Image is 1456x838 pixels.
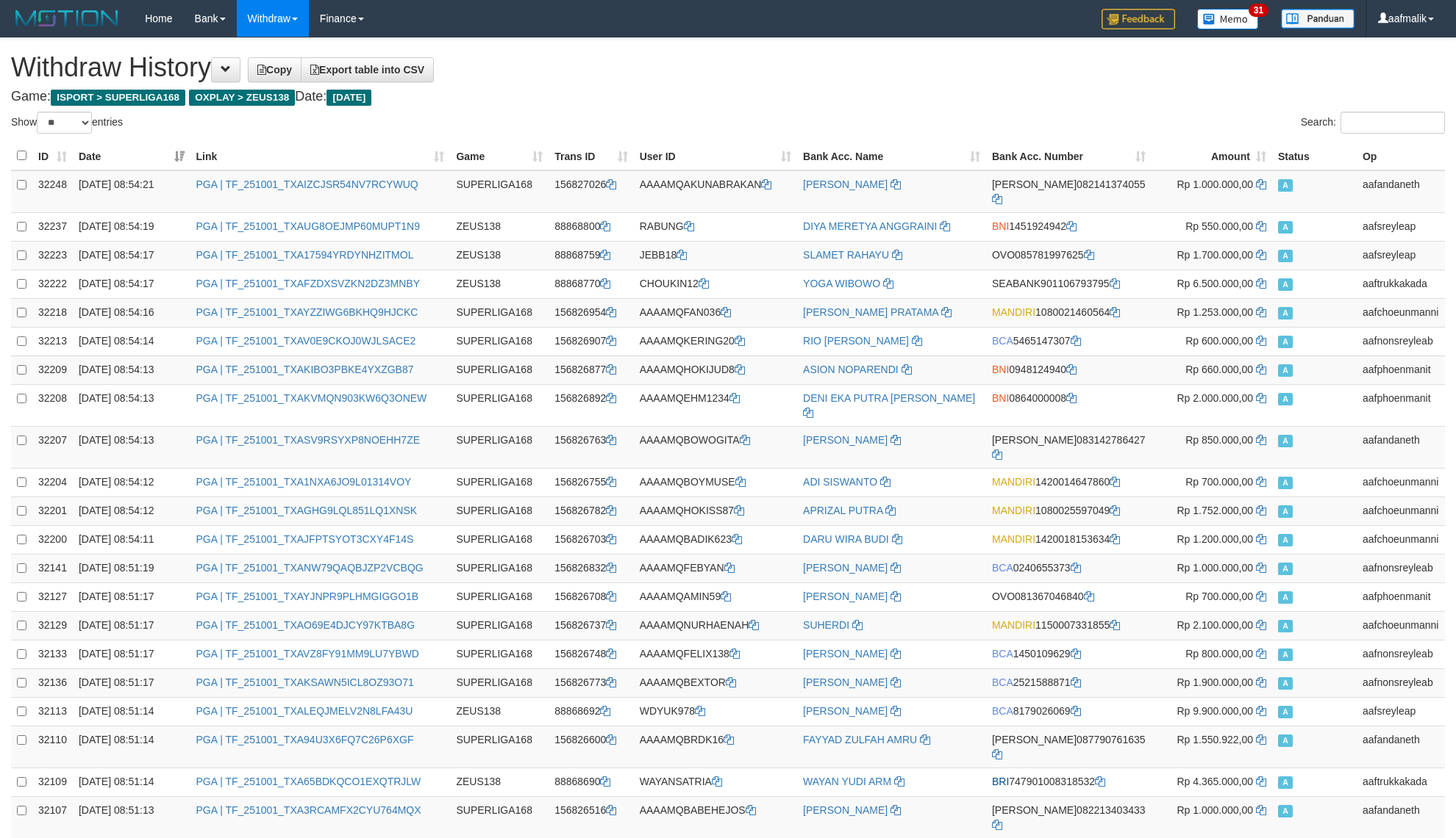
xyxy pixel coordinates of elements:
span: BCA [992,562,1013,574]
span: Approved - Marked by aafphoenmanit [1278,393,1293,405]
td: 081367046840 [986,582,1152,611]
td: aafphoenmanit [1357,582,1445,611]
td: ZEUS138 [450,212,549,241]
td: 1080021460564 [986,298,1152,327]
span: Rp 1.700.000,00 [1177,249,1253,261]
td: 083142786427 [986,426,1152,468]
span: Approved - Marked by aafphoenmanit [1278,364,1293,377]
td: [DATE] 08:51:17 [73,640,190,668]
td: aafphoenmanit [1357,355,1445,384]
span: Copy [257,64,292,76]
span: Rp 1.200.000,00 [1177,533,1253,545]
td: [DATE] 08:51:14 [73,767,190,796]
th: Status [1272,142,1357,170]
a: PGA | TF_251001_TXAJFPTSYOT3CXY4F14S [196,533,414,545]
td: [DATE] 08:54:12 [73,468,190,496]
td: 32248 [32,170,73,213]
td: 88868800 [549,212,634,241]
td: 32107 [32,796,73,838]
td: 32129 [32,611,73,640]
span: ISPORT > SUPERLIGA168 [51,90,185,106]
span: Rp 1.752.000,00 [1177,505,1253,516]
td: 32237 [32,212,73,241]
td: 0864000008 [986,384,1152,426]
input: Search: [1341,112,1445,134]
td: 32218 [32,298,73,327]
td: AAAAMQKERING20 [634,327,797,355]
td: 082141374055 [986,170,1152,213]
span: Approved - Marked by aafnonsreyleab [1278,649,1293,661]
span: Approved - Marked by aafandaneth [1278,734,1293,747]
td: CHOUKIN12 [634,270,797,298]
td: aafandaneth [1357,796,1445,838]
td: aafchoeunmanni [1357,611,1445,640]
td: SUPERLIGA168 [450,668,549,697]
td: 88868759 [549,241,634,270]
img: MOTION_logo.png [11,7,123,29]
td: 156826877 [549,355,634,384]
span: OVO [992,249,1015,261]
a: PGA | TF_251001_TXAO69E4DJCY97KTBA8G [196,619,415,631]
td: RABUNG [634,212,797,241]
td: aafsreyleap [1357,212,1445,241]
td: 156826954 [549,298,634,327]
td: aaftrukkakada [1357,270,1445,298]
td: SUPERLIGA168 [450,726,549,767]
th: Op [1357,142,1445,170]
span: OVO [992,590,1015,602]
a: SLAMET RAHAYU [803,249,889,261]
td: [DATE] 08:54:13 [73,426,190,468]
span: Rp 1.900.000,00 [1177,676,1253,688]
span: Approved - Marked by aafnonsreyleab [1278,336,1293,348]
td: 1451924942 [986,212,1152,241]
td: 085781997625 [986,241,1152,270]
td: 156826773 [549,668,634,697]
td: 32213 [32,327,73,355]
a: DARU WIRA BUDI [803,533,889,545]
td: 156827026 [549,170,634,213]
td: AAAAMQBABEHEJOS [634,796,797,838]
a: PGA | TF_251001_TXA94U3X6FQ7C26P6XGF [196,734,414,745]
td: 1450109629 [986,640,1152,668]
img: Button%20Memo.svg [1197,9,1259,29]
td: SUPERLIGA168 [450,355,549,384]
a: [PERSON_NAME] [803,434,888,446]
td: aafsreyleap [1357,697,1445,726]
span: MANDIRI [992,533,1035,545]
td: AAAAMQNURHAENAH [634,611,797,640]
th: Trans ID: activate to sort column ascending [549,142,634,170]
td: 32222 [32,270,73,298]
a: PGA | TF_251001_TXA3RCAMFX2CYU764MQX [196,804,421,816]
td: 087790761635 [986,726,1152,767]
a: PGA | TF_251001_TXASV9RSYXP8NOEHH7ZE [196,434,421,446]
span: [PERSON_NAME] [992,734,1077,745]
td: [DATE] 08:54:21 [73,170,190,213]
a: Copy [248,57,301,82]
label: Search: [1301,112,1445,134]
td: 32133 [32,640,73,668]
a: WAYAN YUDI ARM [803,776,891,787]
td: 901106793795 [986,270,1152,298]
td: 1420018153634 [986,525,1152,554]
span: Approved - Marked by aafnonsreyleab [1278,677,1293,690]
td: SUPERLIGA168 [450,582,549,611]
a: PGA | TF_251001_TXAFZDXSVZKN2DZ3MNBY [196,278,421,289]
a: PGA | TF_251001_TXAGHG9LQL851LQ1XNSK [196,505,418,516]
td: [DATE] 08:54:16 [73,298,190,327]
span: Rp 660.000,00 [1185,364,1253,375]
td: [DATE] 08:51:14 [73,726,190,767]
th: ID: activate to sort column ascending [32,142,73,170]
span: Rp 550.000,00 [1185,220,1253,232]
span: [DATE] [326,90,371,106]
a: PGA | TF_251001_TXA65BDKQCO1EXQTRJLW [196,776,421,787]
td: 156826703 [549,525,634,554]
span: BRI [992,776,1009,787]
span: Approved - Marked by aaftrukkakada [1278,776,1293,789]
a: PGA | TF_251001_TXANW79QAQBJZP2VCBQG [196,562,424,574]
span: Approved - Marked by aafchoeunmanni [1278,505,1293,518]
img: panduan.png [1281,9,1355,29]
a: PGA | TF_251001_TXAIZCJSR54NV7RCYWUQ [196,178,418,190]
a: PGA | TF_251001_TXAKIBO3PBKE4YXZGB87 [196,364,414,375]
td: AAAAMQHOKIJUD8 [634,355,797,384]
td: SUPERLIGA168 [450,554,549,582]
